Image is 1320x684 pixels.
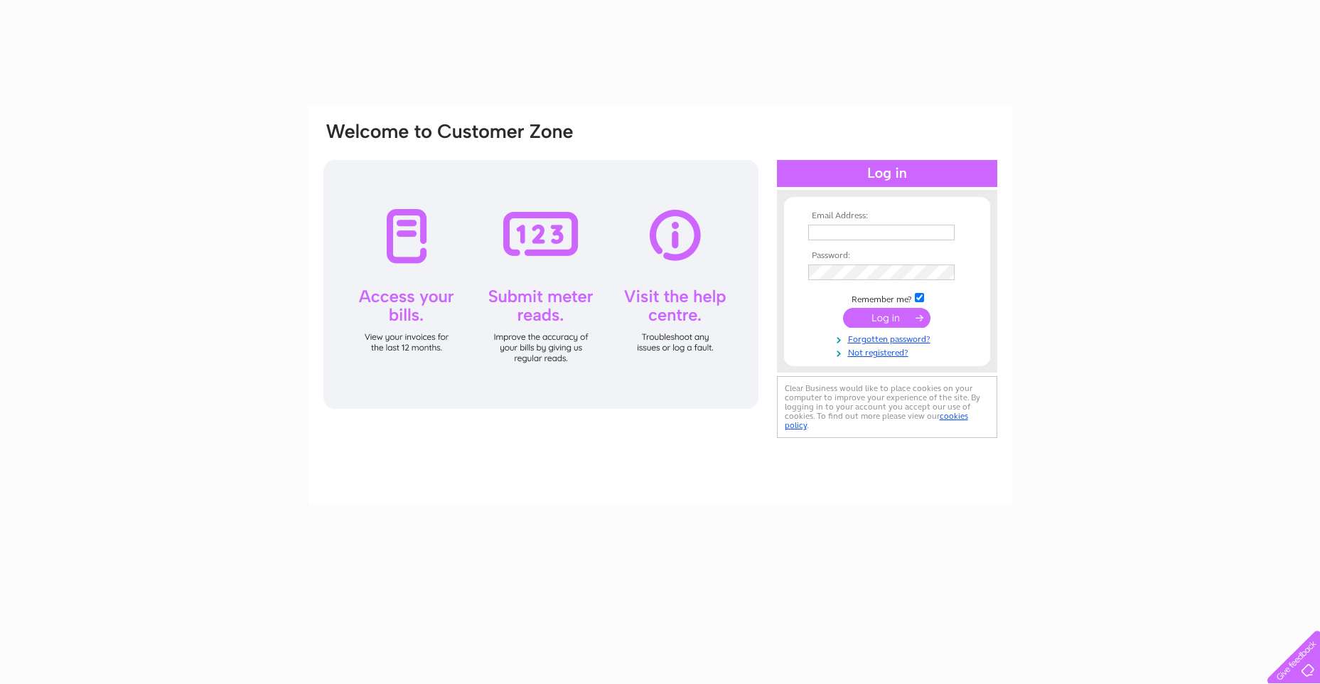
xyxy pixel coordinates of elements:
[808,345,970,358] a: Not registered?
[805,251,970,261] th: Password:
[805,211,970,221] th: Email Address:
[843,308,930,328] input: Submit
[808,331,970,345] a: Forgotten password?
[805,291,970,305] td: Remember me?
[785,411,968,430] a: cookies policy
[777,376,997,438] div: Clear Business would like to place cookies on your computer to improve your experience of the sit...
